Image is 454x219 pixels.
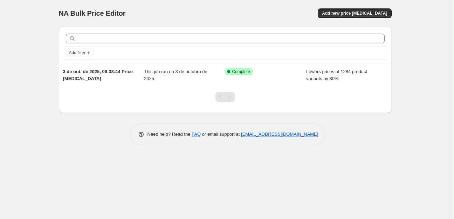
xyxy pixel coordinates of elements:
a: FAQ [192,132,201,137]
span: Lowers prices of 1284 product variants by 80% [306,69,367,81]
span: This job ran on 3 de outubro de 2025. [144,69,207,81]
span: Need help? Read the [147,132,192,137]
nav: Pagination [215,92,235,102]
a: [EMAIL_ADDRESS][DOMAIN_NAME] [241,132,318,137]
span: Add filter [69,50,85,56]
span: or email support at [201,132,241,137]
button: Add new price [MEDICAL_DATA] [318,8,391,18]
span: NA Bulk Price Editor [59,9,126,17]
span: Complete [232,69,250,75]
button: Add filter [66,49,94,57]
span: Add new price [MEDICAL_DATA] [322,10,387,16]
span: 3 de out. de 2025, 09:33:44 Price [MEDICAL_DATA] [63,69,133,81]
